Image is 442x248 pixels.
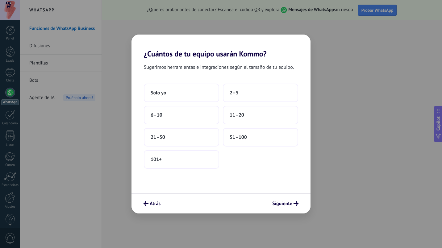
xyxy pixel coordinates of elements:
[223,106,298,124] button: 11–20
[141,198,163,209] button: Atrás
[144,106,219,124] button: 6–10
[144,128,219,147] button: 21–50
[223,84,298,102] button: 2–5
[151,156,162,163] span: 101+
[223,128,298,147] button: 51–100
[150,201,161,206] span: Atrás
[230,134,247,140] span: 51–100
[272,201,292,206] span: Siguiente
[144,150,219,169] button: 101+
[230,90,239,96] span: 2–5
[151,112,162,118] span: 6–10
[144,84,219,102] button: Solo yo
[151,90,166,96] span: Solo yo
[131,35,311,58] h2: ¿Cuántos de tu equipo usarán Kommo?
[144,63,294,71] span: Sugerimos herramientas e integraciones según el tamaño de tu equipo.
[151,134,165,140] span: 21–50
[230,112,244,118] span: 11–20
[269,198,301,209] button: Siguiente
